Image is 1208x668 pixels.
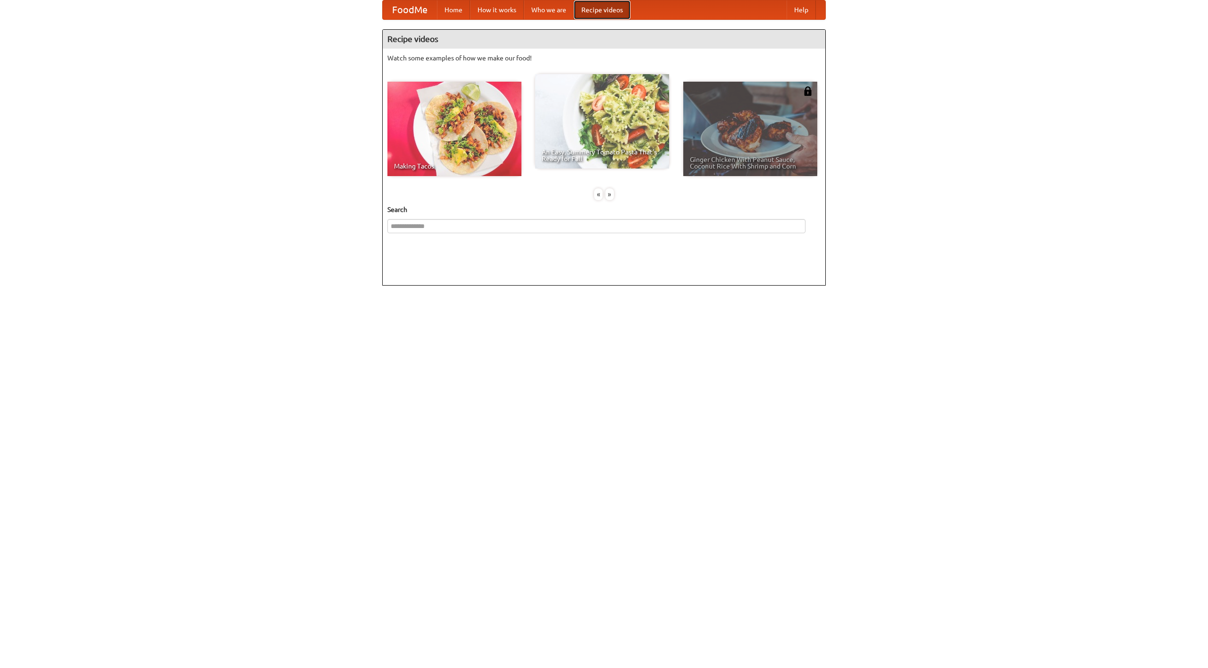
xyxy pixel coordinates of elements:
h5: Search [387,205,821,214]
a: Who we are [524,0,574,19]
a: An Easy, Summery Tomato Pasta That's Ready for Fall [535,74,669,169]
span: Making Tacos [394,163,515,169]
span: An Easy, Summery Tomato Pasta That's Ready for Fall [542,149,663,162]
a: Making Tacos [387,82,521,176]
a: How it works [470,0,524,19]
img: 483408.png [803,86,813,96]
a: FoodMe [383,0,437,19]
a: Recipe videos [574,0,630,19]
p: Watch some examples of how we make our food! [387,53,821,63]
h4: Recipe videos [383,30,825,49]
div: » [605,188,614,200]
div: « [594,188,603,200]
a: Home [437,0,470,19]
a: Help [787,0,816,19]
